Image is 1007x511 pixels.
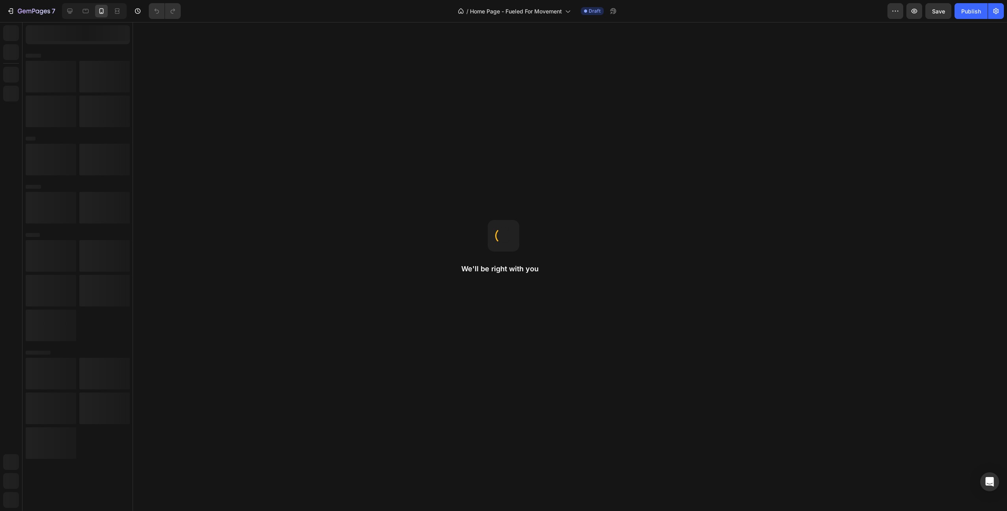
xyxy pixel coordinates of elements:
button: Save [925,3,951,19]
p: 7 [52,6,55,16]
div: Publish [961,7,981,15]
h2: We'll be right with you [461,264,546,274]
span: Draft [589,8,601,15]
div: Open Intercom Messenger [980,472,999,491]
div: Undo/Redo [149,3,181,19]
span: Home Page - Fueled For Movement [470,7,562,15]
button: Publish [955,3,988,19]
span: Save [932,8,945,15]
button: 7 [3,3,59,19]
span: / [466,7,468,15]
